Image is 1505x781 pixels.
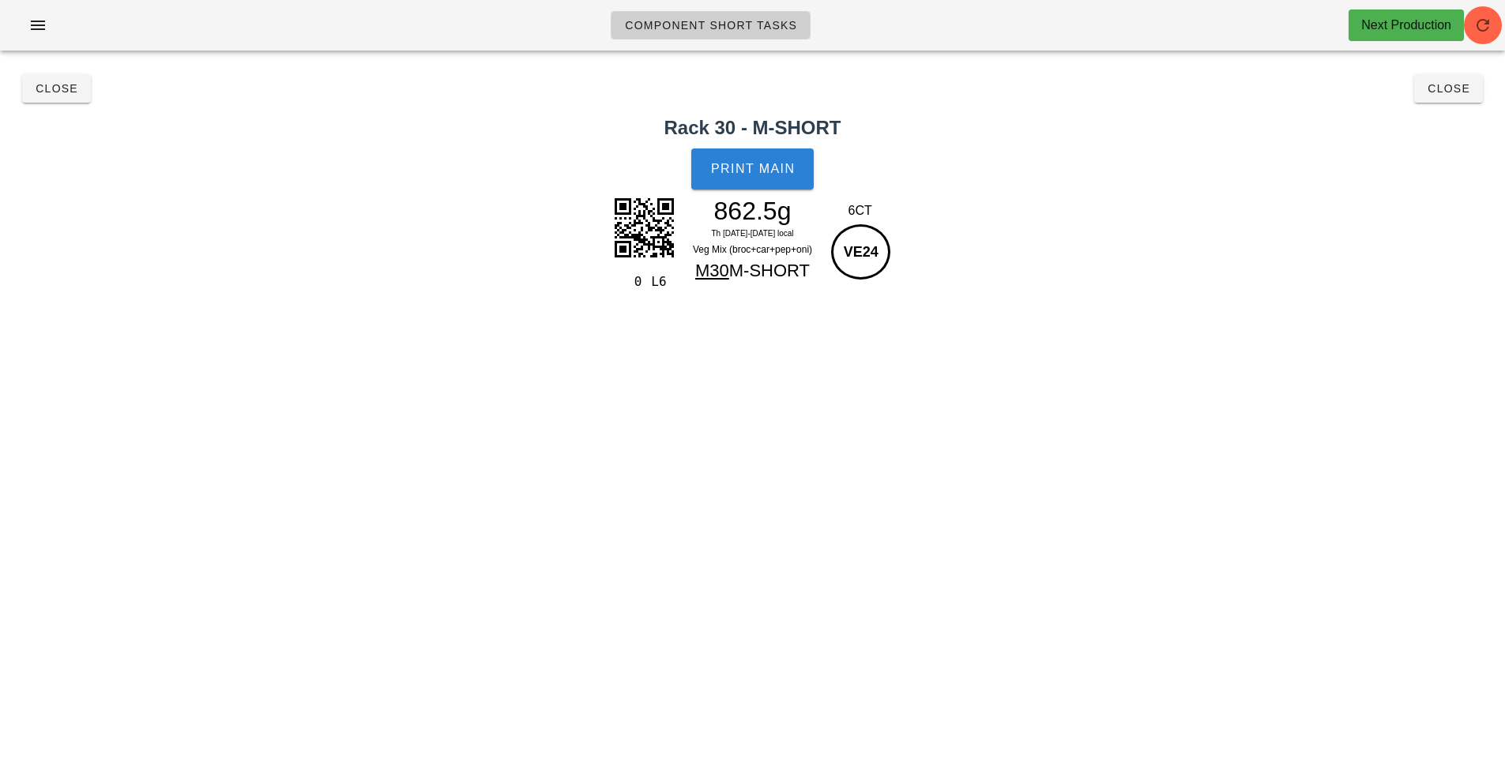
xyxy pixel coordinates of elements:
span: Component Short Tasks [624,19,797,32]
span: M30 [695,261,729,280]
div: Next Production [1361,16,1451,35]
div: 0 [612,272,645,292]
h2: Rack 30 - M-SHORT [9,114,1496,142]
a: Component Short Tasks [611,11,811,39]
img: KQ0iBAEEynTMKkHNaozcFCJLpnFGAnNMavSlAkEznjALknNboTQGCZDpnFCDntEZvChAk0zmjADmnNXrTF3g3QT5cG3WCAAAA... [604,188,683,267]
span: Th [DATE]-[DATE] local [711,229,793,238]
div: VE24 [831,224,890,280]
span: Print Main [710,162,796,176]
div: 862.5g [684,199,822,223]
button: Close [1414,74,1483,103]
span: Close [35,82,78,95]
div: L6 [645,272,677,292]
span: Close [1427,82,1470,95]
span: M-SHORT [729,261,810,280]
div: Veg Mix (broc+car+pep+oni) [684,242,822,257]
button: Close [22,74,91,103]
div: 6CT [827,201,893,220]
button: Print Main [691,148,813,190]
